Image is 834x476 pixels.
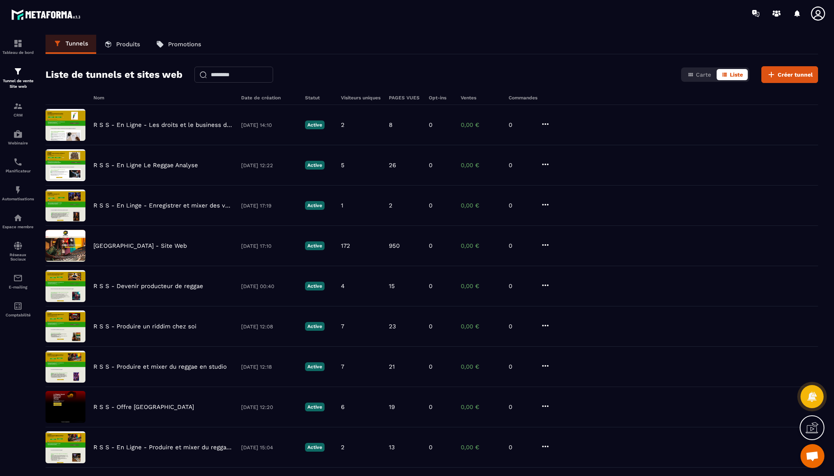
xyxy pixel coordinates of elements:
p: Planificateur [2,169,34,173]
img: image [46,351,85,383]
h6: Opt-ins [429,95,453,101]
p: Active [305,161,325,170]
p: Active [305,241,325,250]
p: R S S - Produire un riddim chez soi [93,323,196,330]
p: Active [305,443,325,452]
p: 0 [429,162,432,169]
img: social-network [13,241,23,251]
h6: Commandes [509,95,537,101]
p: Active [305,201,325,210]
p: [DATE] 15:04 [241,444,297,450]
p: Tableau de bord [2,50,34,55]
p: [DATE] 17:19 [241,203,297,209]
p: 0,00 € [461,121,501,128]
img: formation [13,39,23,48]
p: 0 [509,403,533,411]
p: 2 [389,202,392,209]
p: 0 [509,202,533,209]
p: R S S - Devenir producteur de reggae [93,282,203,290]
p: 23 [389,323,396,330]
p: Active [305,362,325,371]
p: R S S - Offre [GEOGRAPHIC_DATA] [93,403,194,411]
p: [DATE] 12:08 [241,324,297,330]
h6: Nom [93,95,233,101]
h6: Date de création [241,95,297,101]
span: Créer tunnel [778,71,813,79]
p: [DATE] 12:18 [241,364,297,370]
img: image [46,310,85,342]
p: 1 [341,202,343,209]
span: Liste [730,71,743,78]
p: 0 [509,363,533,370]
p: Réseaux Sociaux [2,253,34,261]
a: emailemailE-mailing [2,267,34,295]
a: Promotions [148,35,209,54]
p: 0,00 € [461,242,501,249]
p: 0 [429,444,432,451]
p: 0 [509,162,533,169]
img: image [46,391,85,423]
h6: Statut [305,95,333,101]
p: 0 [429,282,432,290]
div: Ouvrir le chat [800,444,824,468]
p: Automatisations [2,197,34,201]
p: 8 [389,121,392,128]
p: Tunnel de vente Site web [2,78,34,89]
h2: Liste de tunnels et sites web [46,67,182,83]
p: 0,00 € [461,363,501,370]
p: 0 [509,121,533,128]
p: 4 [341,282,345,290]
p: 5 [341,162,345,169]
p: Promotions [168,41,201,48]
p: 21 [389,363,395,370]
p: CRM [2,113,34,117]
p: Active [305,120,325,129]
p: 0 [429,121,432,128]
a: schedulerschedulerPlanificateur [2,151,34,179]
span: Carte [696,71,711,78]
p: [DATE] 12:22 [241,162,297,168]
p: 0 [429,403,432,411]
p: 7 [341,363,344,370]
h6: PAGES VUES [389,95,421,101]
button: Liste [717,69,748,80]
img: accountant [13,301,23,311]
p: 0 [509,444,533,451]
img: email [13,273,23,283]
img: image [46,230,85,262]
img: image [46,149,85,181]
img: formation [13,101,23,111]
p: Produits [116,41,140,48]
p: Active [305,322,325,331]
button: Carte [683,69,716,80]
img: automations [13,213,23,223]
a: automationsautomationsWebinaire [2,123,34,151]
p: 0,00 € [461,282,501,290]
img: automations [13,129,23,139]
p: 7 [341,323,344,330]
img: image [46,270,85,302]
p: 2 [341,121,345,128]
p: 19 [389,403,395,411]
p: 0 [429,323,432,330]
p: 6 [341,403,345,411]
a: social-networksocial-networkRéseaux Sociaux [2,235,34,267]
p: R S S - En Ligne Le Reggae Analyse [93,162,198,169]
p: 13 [389,444,395,451]
img: logo [11,7,83,22]
p: 0,00 € [461,323,501,330]
p: R S S - En Ligne - Les droits et le business de la musique [93,121,233,128]
img: image [46,190,85,221]
a: formationformationCRM [2,95,34,123]
img: image [46,109,85,141]
p: 0 [509,282,533,290]
p: 26 [389,162,396,169]
img: formation [13,67,23,76]
p: 172 [341,242,350,249]
p: Webinaire [2,141,34,145]
p: R S S - Produire et mixer du reggae en studio [93,363,227,370]
h6: Ventes [461,95,501,101]
a: accountantaccountantComptabilité [2,295,34,323]
p: 0 [509,323,533,330]
p: 950 [389,242,400,249]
